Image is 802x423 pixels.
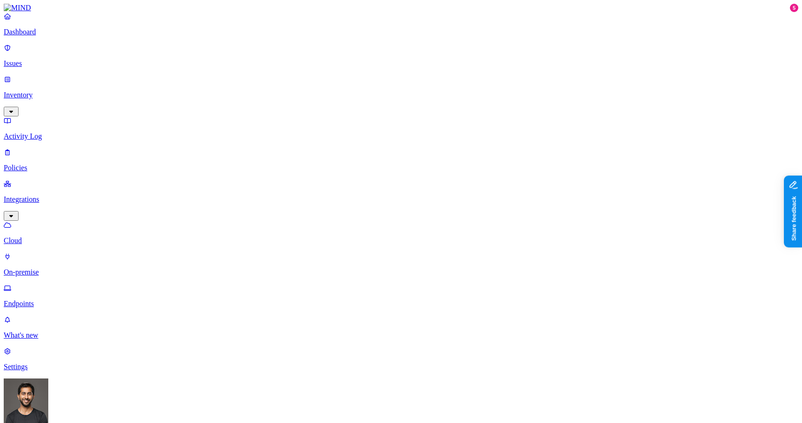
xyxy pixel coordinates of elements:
p: Endpoints [4,300,798,308]
a: MIND [4,4,798,12]
a: Integrations [4,179,798,219]
p: What's new [4,331,798,340]
p: Integrations [4,195,798,204]
a: Issues [4,44,798,68]
a: Dashboard [4,12,798,36]
a: What's new [4,315,798,340]
a: Activity Log [4,116,798,141]
p: Issues [4,59,798,68]
p: Dashboard [4,28,798,36]
img: MIND [4,4,31,12]
a: Endpoints [4,284,798,308]
p: Inventory [4,91,798,99]
a: Inventory [4,75,798,115]
div: 5 [790,4,798,12]
p: On-premise [4,268,798,276]
a: Cloud [4,221,798,245]
p: Activity Log [4,132,798,141]
a: Policies [4,148,798,172]
img: Hod Bin Noon [4,378,48,423]
a: Settings [4,347,798,371]
a: On-premise [4,252,798,276]
p: Policies [4,164,798,172]
p: Cloud [4,237,798,245]
p: Settings [4,363,798,371]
